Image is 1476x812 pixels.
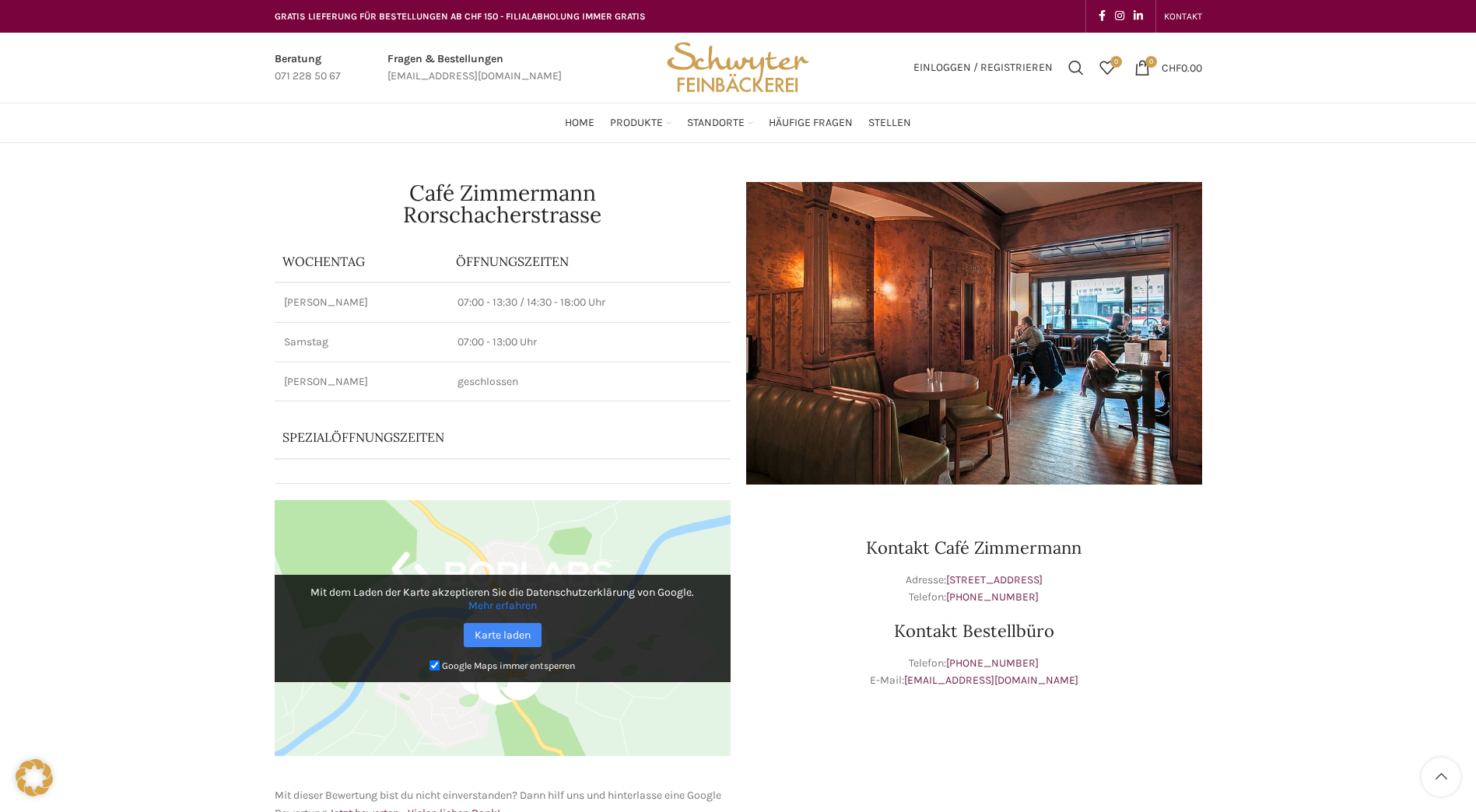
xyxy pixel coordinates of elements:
a: Suchen [1061,52,1092,83]
a: Infobox link [387,51,562,86]
p: ÖFFNUNGSZEITEN [456,253,722,270]
p: Samstag [284,334,440,350]
div: Secondary navigation [1156,1,1210,32]
bdi: 0.00 [1162,61,1202,74]
p: 07:00 - 13:00 Uhr [458,334,720,350]
img: Google Maps [275,500,731,757]
a: [PHONE_NUMBER] [946,590,1039,604]
a: Produkte [610,107,671,138]
a: Stellen [868,107,911,138]
p: Adresse: Telefon: [746,572,1202,607]
a: Scroll to top button [1422,758,1460,796]
span: CHF [1162,61,1181,74]
h3: Kontakt Café Zimmermann [746,539,1202,556]
p: 07:00 - 13:30 / 14:30 - 18:00 Uhr [458,295,720,310]
p: geschlossen [458,374,720,390]
a: [EMAIL_ADDRESS][DOMAIN_NAME] [904,674,1078,687]
h1: Café Zimmermann Rorschacherstrasse [275,182,731,226]
span: 0 [1145,56,1157,68]
span: Home [565,116,594,131]
a: Mehr erfahren [468,599,537,612]
a: [PHONE_NUMBER] [946,656,1039,670]
div: Main navigation [267,107,1210,138]
img: Bäckerei Schwyter [661,33,814,103]
span: 0 [1110,56,1122,68]
span: Produkte [610,116,663,131]
p: Spezialöffnungszeiten [282,429,679,446]
a: Site logo [661,60,814,73]
small: Google Maps immer entsperren [442,660,575,670]
a: Facebook social link [1094,5,1110,27]
p: [PERSON_NAME] [284,295,440,310]
span: Stellen [868,116,911,131]
p: Wochentag [282,253,441,270]
p: Telefon: E-Mail: [746,655,1202,690]
a: Karte laden [464,623,542,647]
a: 0 [1092,52,1123,83]
a: Infobox link [275,51,341,86]
span: GRATIS LIEFERUNG FÜR BESTELLUNGEN AB CHF 150 - FILIALABHOLUNG IMMER GRATIS [275,11,646,22]
a: Einloggen / Registrieren [906,52,1061,83]
a: Häufige Fragen [769,107,853,138]
span: Einloggen / Registrieren [913,62,1053,73]
a: Linkedin social link [1129,5,1148,27]
span: Standorte [687,116,745,131]
h3: Kontakt Bestellbüro [746,622,1202,639]
p: Mit dem Laden der Karte akzeptieren Sie die Datenschutzerklärung von Google. [286,586,720,612]
p: [PERSON_NAME] [284,374,440,390]
span: Häufige Fragen [769,116,853,131]
a: Standorte [687,107,753,138]
a: Instagram social link [1110,5,1129,27]
span: KONTAKT [1164,11,1202,22]
a: [STREET_ADDRESS] [946,573,1043,586]
a: KONTAKT [1164,1,1202,32]
a: 0 CHF0.00 [1127,52,1210,83]
a: Home [565,107,594,138]
div: Meine Wunschliste [1092,52,1123,83]
input: Google Maps immer entsperren [429,660,440,670]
